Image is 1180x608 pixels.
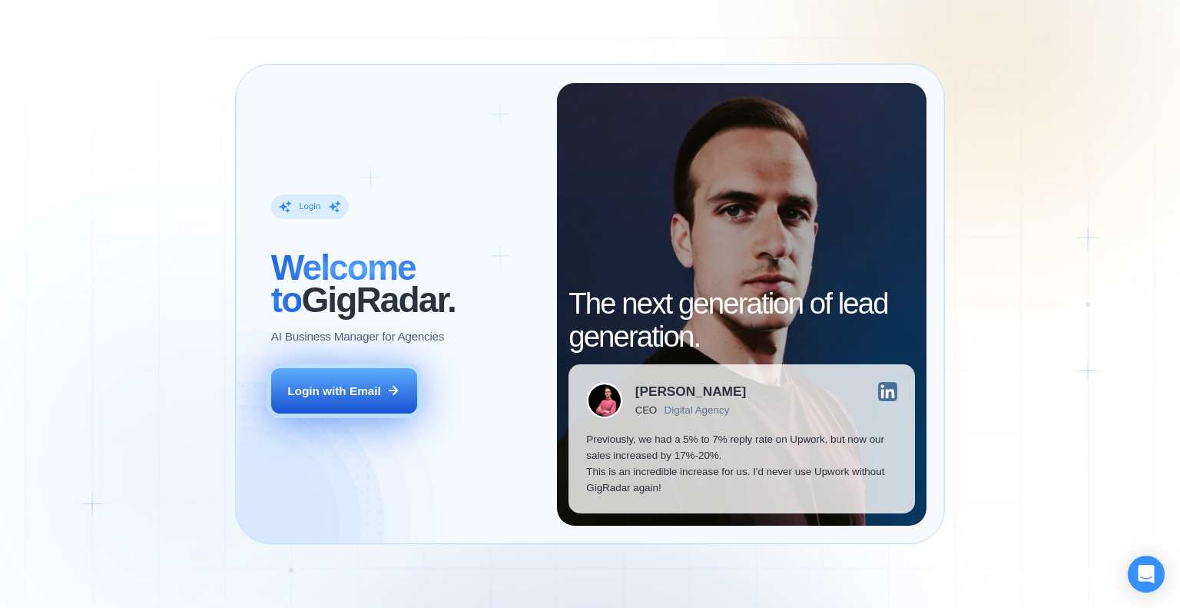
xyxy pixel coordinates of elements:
[568,287,915,352] h2: The next generation of lead generation.
[665,404,730,416] div: Digital Agency
[271,328,444,344] p: AI Business Manager for Agencies
[299,201,320,212] div: Login
[287,383,381,399] div: Login with Email
[1128,556,1165,593] div: Open Intercom Messenger
[271,251,539,316] h2: ‍ GigRadar.
[586,431,897,497] p: Previously, we had a 5% to 7% reply rate on Upwork, but now our sales increased by 17%-20%. This ...
[635,385,746,398] div: [PERSON_NAME]
[635,404,657,416] div: CEO
[271,368,417,414] button: Login with Email
[271,248,416,320] span: Welcome to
